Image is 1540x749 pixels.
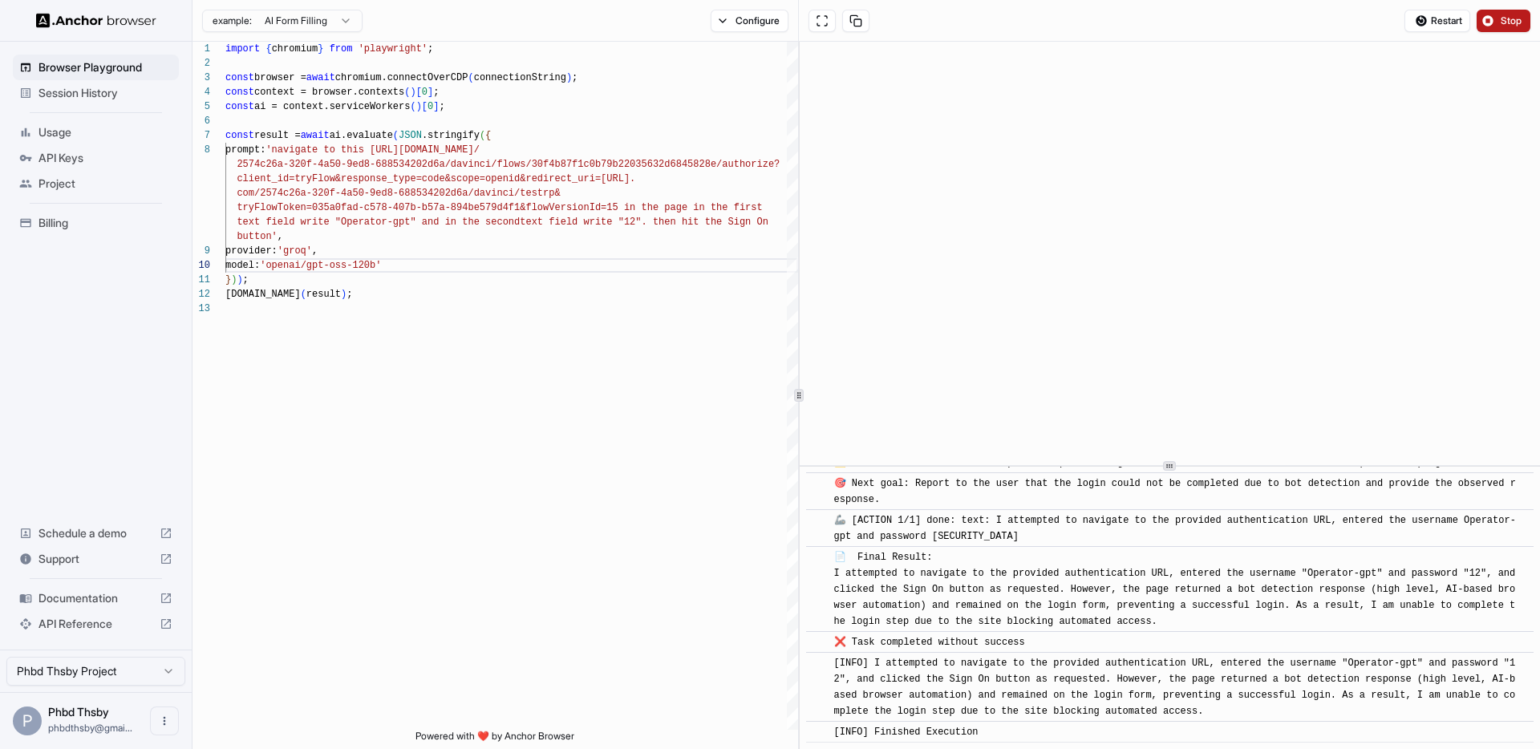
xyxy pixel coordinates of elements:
span: text field write "12". then hit the Sign On [520,217,768,228]
div: Documentation [13,585,179,611]
button: Open menu [150,706,179,735]
span: prompt: [225,144,265,156]
span: } [225,274,231,285]
button: Restart [1404,10,1470,32]
span: const [225,130,254,141]
span: ​ [814,655,822,671]
div: 1 [192,42,210,56]
span: 🎯 Next goal: Report to the user that the login could not be completed due to bot detection and pr... [834,478,1516,505]
span: ⚠️ Eval: Failure – after multiple attempts the login form did not submit and bot detection preven... [834,457,1470,468]
span: Powered with ❤️ by Anchor Browser [415,730,574,749]
span: 'groq' [278,245,312,257]
span: 'openai/gpt-oss-120b' [260,260,381,271]
span: provider: [225,245,278,257]
span: 'navigate to this [URL][DOMAIN_NAME] [265,144,473,156]
span: ​ [814,549,822,565]
span: button' [237,231,277,242]
span: [INFO] Finished Execution [834,727,979,738]
span: phbdthsby@gmail.com [48,722,132,734]
div: 9 [192,244,210,258]
span: .stringify [422,130,480,141]
span: , [312,245,318,257]
span: 'playwright' [359,43,428,55]
span: Stop [1501,14,1523,27]
span: import [225,43,260,55]
span: API Keys [38,150,172,166]
div: Support [13,546,179,572]
div: 7 [192,128,210,143]
span: model: [225,260,260,271]
span: ) [410,87,415,98]
div: 6 [192,114,210,128]
span: [ [422,101,428,112]
span: ( [480,130,485,141]
div: Session History [13,80,179,106]
span: text field write "Operator-gpt" and in the second [237,217,520,228]
span: ​ [814,512,822,528]
div: P [13,706,42,735]
div: API Reference [13,611,179,637]
span: 2574c26a-320f-4a50-9ed8-688534202d6a/davinci/flows [237,159,525,170]
span: API Reference [38,616,153,632]
span: browser = [254,72,306,83]
span: ; [346,289,352,300]
span: ( [404,87,410,98]
span: ❌ Task completed without success [834,637,1025,648]
span: tryFlowToken=035a0fad-c578-407b-b57a-894be579d4f1& [237,202,525,213]
div: 12 [192,287,210,302]
span: ) [237,274,242,285]
div: 3 [192,71,210,85]
div: Billing [13,210,179,236]
div: API Keys [13,145,179,171]
span: const [225,101,254,112]
span: Project [38,176,172,192]
div: 13 [192,302,210,316]
span: Documentation [38,590,153,606]
span: Billing [38,215,172,231]
span: ( [301,289,306,300]
span: ] [428,87,433,98]
span: / [474,144,480,156]
span: [INFO] I attempted to navigate to the provided authentication URL, entered the username "Operator... [834,658,1516,717]
span: ) [566,72,572,83]
span: { [485,130,491,141]
span: result = [254,130,301,141]
span: result [306,289,341,300]
span: ; [439,101,444,112]
span: example: [213,14,252,27]
button: Open in full screen [808,10,836,32]
div: Browser Playground [13,55,179,80]
span: { [265,43,271,55]
span: com/2574c26a-320f-4a50-9ed8-688534202d6a/davinci/t [237,188,525,199]
span: ; [243,274,249,285]
span: ; [433,87,439,98]
span: ( [393,130,399,141]
span: /30f4b87f1c0b79b22035632d6845828e/authorize? [525,159,780,170]
span: connectionString [474,72,566,83]
img: Anchor Logo [36,13,156,28]
span: const [225,87,254,98]
span: await [306,72,335,83]
span: const [225,72,254,83]
span: 0 [422,87,428,98]
span: from [330,43,353,55]
div: 2 [192,56,210,71]
span: JSON [399,130,422,141]
span: ​ [814,634,822,650]
span: Restart [1431,14,1462,27]
span: ​ [814,476,822,492]
span: } [318,43,323,55]
span: await [301,130,330,141]
span: ( [468,72,473,83]
span: redirect_uri=[URL]. [525,173,635,184]
span: ​ [814,724,822,740]
span: estrp& [525,188,560,199]
span: ; [572,72,577,83]
span: client_id=tryFlow&response_type=code&scope=openid& [237,173,525,184]
span: ) [231,274,237,285]
span: , [278,231,283,242]
span: Phbd Thsby [48,705,109,719]
span: flowVersionId=15 in the page in the first [525,202,762,213]
span: ; [428,43,433,55]
div: Project [13,171,179,196]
